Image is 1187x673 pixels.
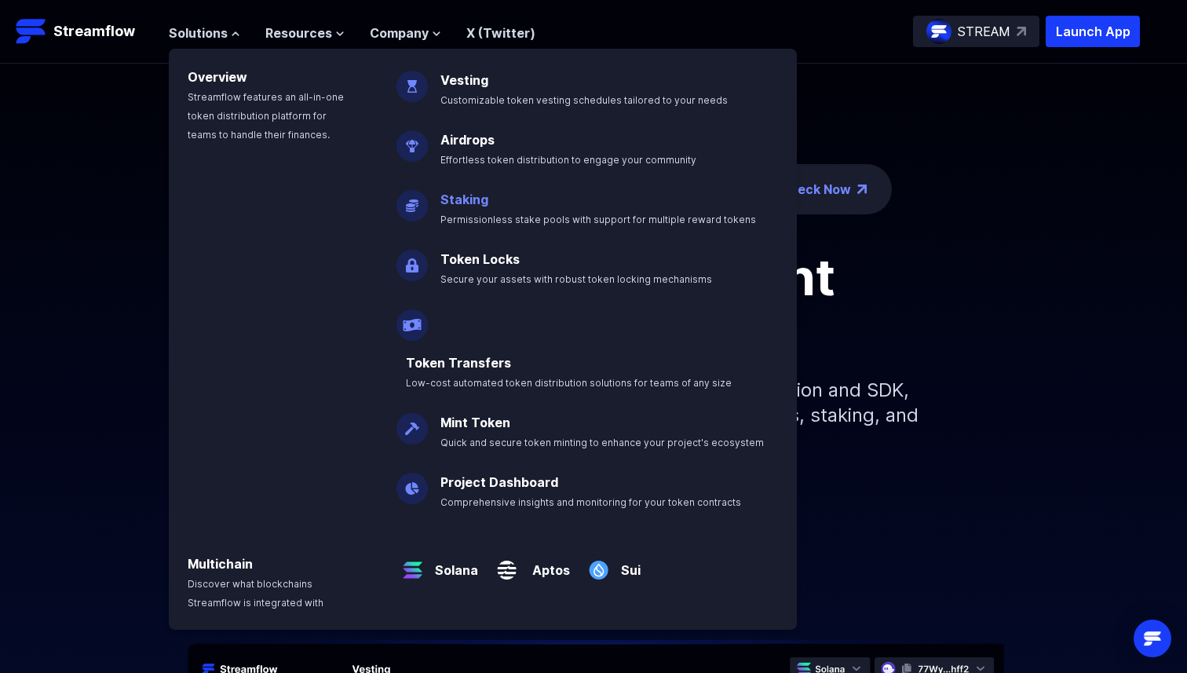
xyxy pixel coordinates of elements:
button: Solutions [169,24,240,42]
a: Staking [440,192,488,207]
a: X (Twitter) [466,25,535,41]
span: Solutions [169,24,228,42]
img: Aptos [491,542,523,586]
p: Streamflow [53,20,135,42]
span: Low-cost automated token distribution solutions for teams of any size [406,377,732,389]
img: Staking [396,177,428,221]
img: Airdrops [396,118,428,162]
button: Launch App [1046,16,1140,47]
span: Company [370,24,429,42]
img: Vesting [396,58,428,102]
a: Streamflow [16,16,153,47]
a: Vesting [440,72,488,88]
a: Airdrops [440,132,495,148]
a: Check Now [780,180,851,199]
div: Open Intercom Messenger [1134,620,1171,657]
p: STREAM [958,22,1010,41]
a: Solana [429,548,478,580]
a: Project Dashboard [440,474,558,490]
img: Payroll [396,297,428,341]
img: Token Locks [396,237,428,281]
a: Overview [188,69,247,85]
span: Comprehensive insights and monitoring for your token contracts [440,496,741,508]
img: top-right-arrow.png [857,185,867,194]
a: Mint Token [440,415,510,430]
a: Sui [615,548,641,580]
span: Resources [265,24,332,42]
button: Company [370,24,441,42]
button: Resources [265,24,345,42]
img: top-right-arrow.svg [1017,27,1026,36]
img: Mint Token [396,401,428,444]
span: Permissionless stake pools with support for multiple reward tokens [440,214,756,225]
span: Quick and secure token minting to enhance your project's ecosystem [440,437,764,448]
span: Streamflow features an all-in-one token distribution platform for teams to handle their finances. [188,91,344,141]
a: Token Locks [440,251,520,267]
span: Secure your assets with robust token locking mechanisms [440,273,712,285]
span: Discover what blockchains Streamflow is integrated with [188,578,323,609]
img: streamflow-logo-circle.png [926,19,951,44]
img: Project Dashboard [396,460,428,504]
a: Aptos [523,548,570,580]
a: Token Transfers [406,355,511,371]
img: Sui [583,542,615,586]
a: Multichain [188,556,253,572]
span: Customizable token vesting schedules tailored to your needs [440,94,728,106]
img: Solana [396,542,429,586]
span: Effortless token distribution to engage your community [440,154,696,166]
a: STREAM [913,16,1039,47]
img: Streamflow Logo [16,16,47,47]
